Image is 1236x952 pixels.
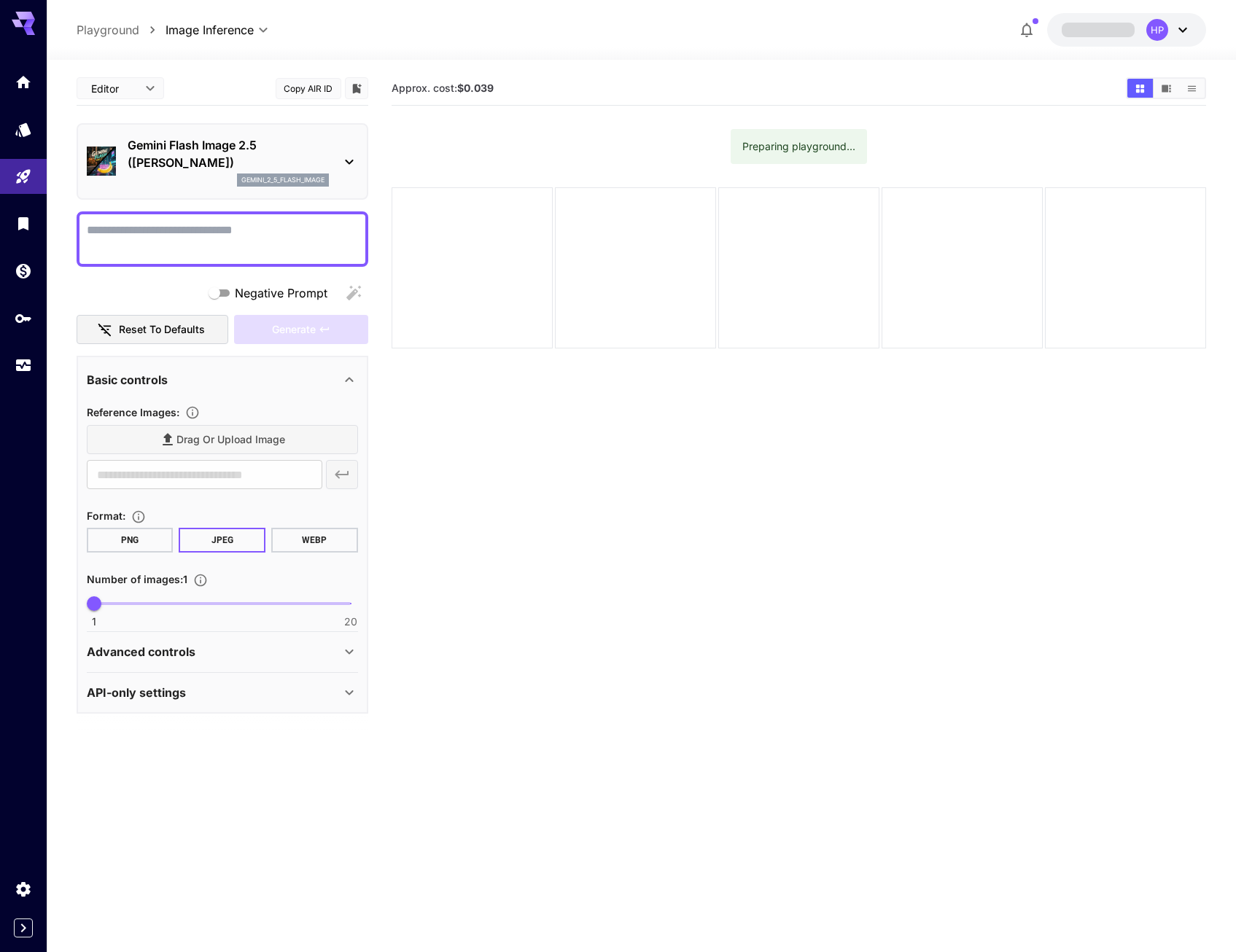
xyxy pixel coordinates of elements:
button: Add to library [350,79,363,97]
div: Advanced controls [87,634,358,669]
div: Models [15,120,32,138]
button: PNG [87,528,174,553]
span: Negative Prompt [235,284,327,302]
p: Basic controls [87,371,168,389]
b: $0.039 [457,82,494,94]
button: HP [1047,13,1206,47]
button: Upload a reference image to guide the result. This is needed for Image-to-Image or Inpainting. Su... [179,405,206,420]
button: Choose the file format for the output image. [125,510,152,524]
button: Show media in grid view [1127,79,1153,98]
p: Gemini Flash Image 2.5 ([PERSON_NAME]) [128,136,329,171]
div: Library [15,214,32,233]
span: Image Inference [166,21,254,39]
span: Approx. cost: [392,82,494,94]
div: API Keys [15,309,32,327]
button: Show media in list view [1179,79,1205,98]
p: API-only settings [87,684,186,701]
div: Settings [15,880,32,898]
p: gemini_2_5_flash_image [241,175,324,185]
p: Advanced controls [87,643,195,660]
div: Wallet [15,262,32,280]
span: 1 [92,614,96,629]
div: Show media in grid viewShow media in video viewShow media in list view [1126,77,1206,99]
span: 20 [344,614,357,629]
a: Playground [77,21,139,39]
div: Basic controls [87,362,358,397]
button: JPEG [179,528,265,553]
button: Specify how many images to generate in a single request. Each image generation will be charged se... [187,573,214,588]
div: Home [15,73,32,91]
span: Number of images : 1 [87,573,187,585]
button: Copy AIR ID [276,78,341,99]
div: HP [1146,19,1168,41]
div: Preparing playground... [742,133,855,160]
nav: breadcrumb [77,21,166,39]
div: Usage [15,356,32,375]
button: Expand sidebar [14,918,33,937]
div: Playground [15,168,32,186]
div: Gemini Flash Image 2.5 ([PERSON_NAME])gemini_2_5_flash_image [87,130,358,192]
span: Editor [91,81,136,96]
span: Reference Images : [87,406,179,418]
span: Format : [87,510,125,522]
button: Reset to defaults [77,315,228,345]
div: API-only settings [87,675,358,710]
button: Show media in video view [1154,79,1179,98]
button: WEBP [271,528,358,553]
